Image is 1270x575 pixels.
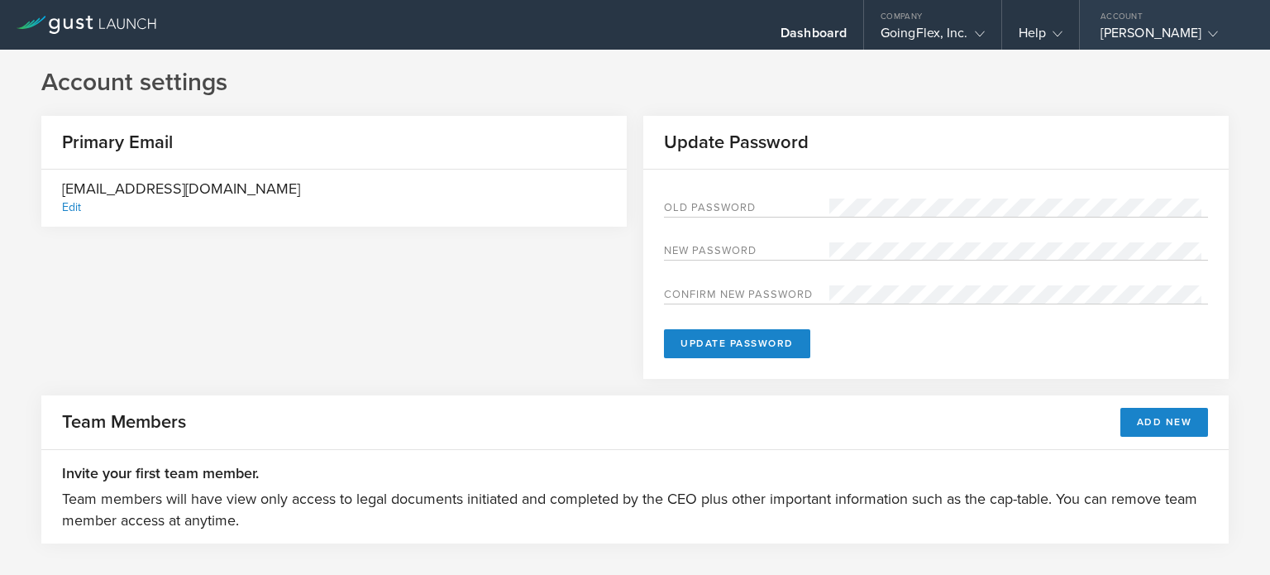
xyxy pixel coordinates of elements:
[881,25,985,50] div: GoingFlex, Inc.
[664,203,829,217] label: Old Password
[664,290,829,304] label: Confirm new password
[781,25,847,50] div: Dashboard
[62,462,1208,484] h3: Invite your first team member.
[664,246,829,260] label: New password
[62,200,81,214] div: Edit
[643,131,809,155] h2: Update Password
[1187,496,1270,575] iframe: Chat Widget
[41,131,173,155] h2: Primary Email
[62,178,300,218] div: [EMAIL_ADDRESS][DOMAIN_NAME]
[41,66,1229,99] h1: Account settings
[1019,25,1062,50] div: Help
[62,410,186,434] h2: Team Members
[1120,408,1209,437] button: Add New
[664,329,810,358] button: Update Password
[1101,25,1241,50] div: [PERSON_NAME]
[62,488,1208,531] p: Team members will have view only access to legal documents initiated and completed by the CEO plu...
